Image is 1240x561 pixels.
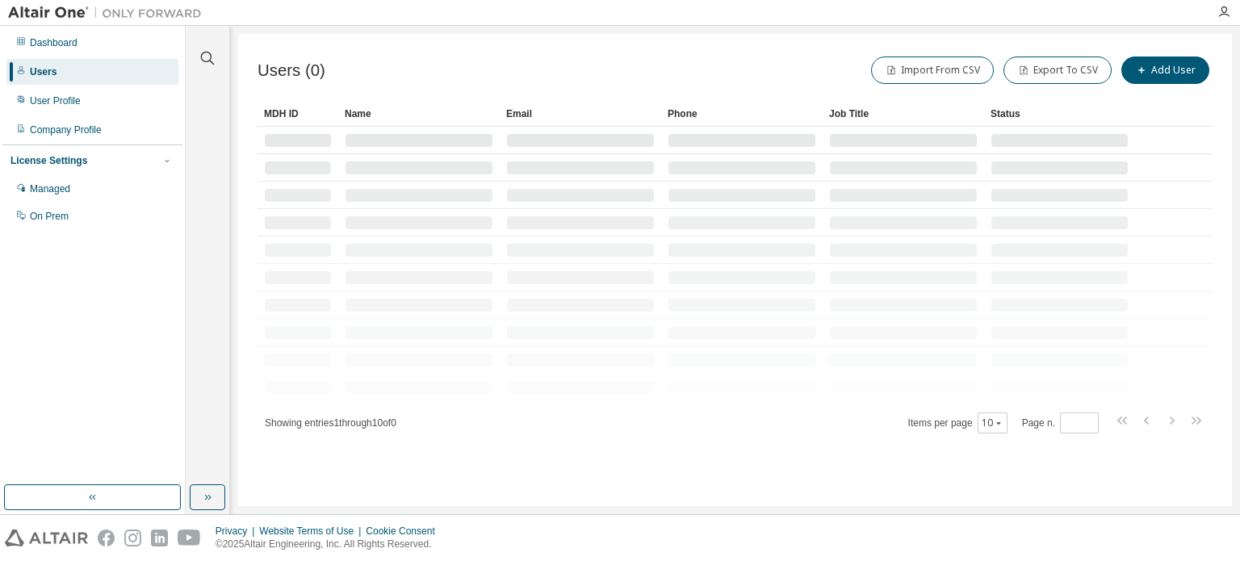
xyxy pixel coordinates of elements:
[124,530,141,546] img: instagram.svg
[98,530,115,546] img: facebook.svg
[1121,57,1209,84] button: Add User
[30,36,77,49] div: Dashboard
[259,525,366,538] div: Website Terms of Use
[829,101,978,127] div: Job Title
[216,525,259,538] div: Privacy
[908,412,1007,433] span: Items per page
[668,101,816,127] div: Phone
[30,182,70,195] div: Managed
[151,530,168,546] img: linkedin.svg
[30,124,102,136] div: Company Profile
[264,101,332,127] div: MDH ID
[506,101,655,127] div: Email
[1003,57,1112,84] button: Export To CSV
[1022,412,1099,433] span: Page n.
[178,530,201,546] img: youtube.svg
[5,530,88,546] img: altair_logo.svg
[345,101,493,127] div: Name
[991,101,1129,127] div: Status
[30,65,57,78] div: Users
[216,538,445,551] p: © 2025 Altair Engineering, Inc. All Rights Reserved.
[10,154,87,167] div: License Settings
[265,417,396,429] span: Showing entries 1 through 10 of 0
[30,94,81,107] div: User Profile
[8,5,210,21] img: Altair One
[30,210,69,223] div: On Prem
[982,417,1003,429] button: 10
[258,61,325,80] span: Users (0)
[871,57,994,84] button: Import From CSV
[366,525,444,538] div: Cookie Consent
